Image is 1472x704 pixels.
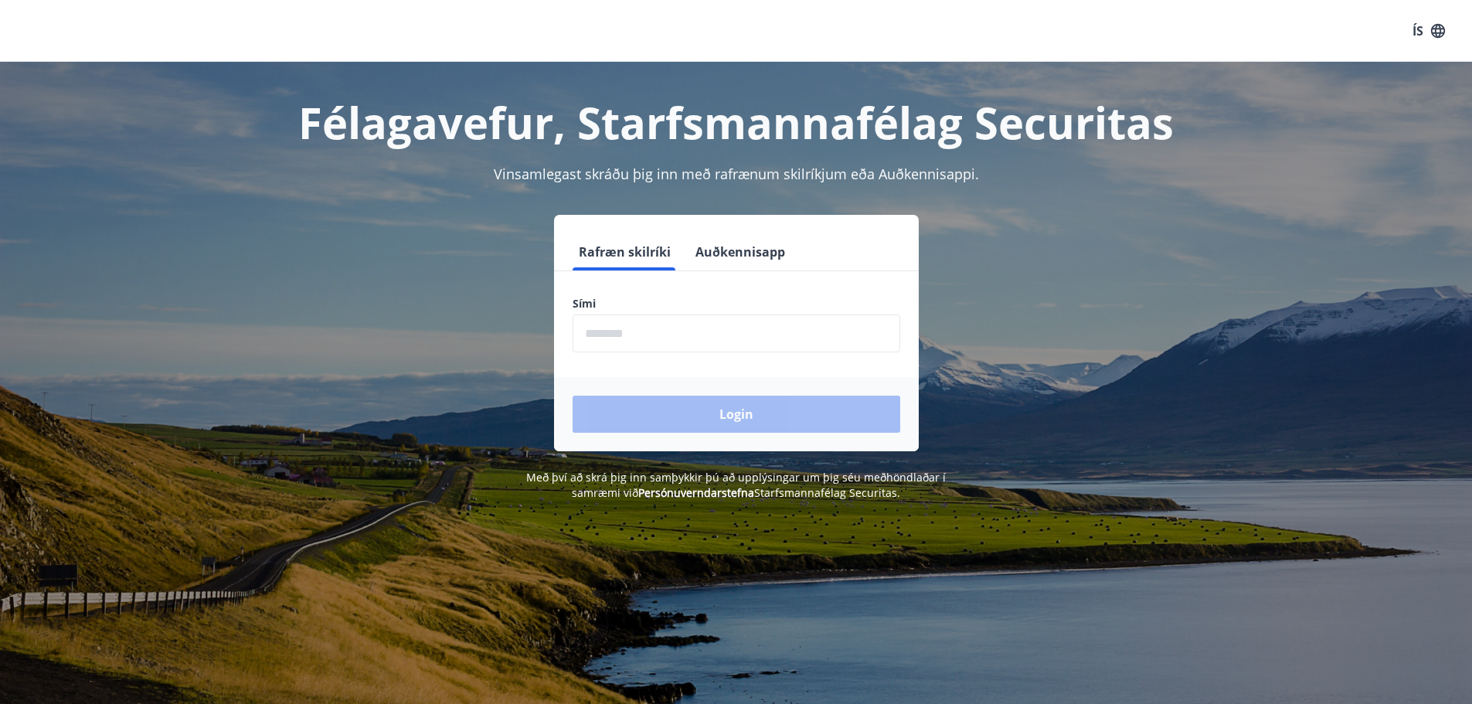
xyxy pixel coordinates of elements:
label: Sími [573,296,900,311]
h1: Félagavefur, Starfsmannafélag Securitas [199,93,1274,151]
button: Rafræn skilríki [573,233,677,270]
a: Persónuverndarstefna [638,485,754,500]
span: Vinsamlegast skráðu þig inn með rafrænum skilríkjum eða Auðkennisappi. [494,165,979,183]
span: Með því að skrá þig inn samþykkir þú að upplýsingar um þig séu meðhöndlaðar í samræmi við Starfsm... [526,470,946,500]
button: Auðkennisapp [689,233,791,270]
button: ÍS [1404,17,1453,45]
